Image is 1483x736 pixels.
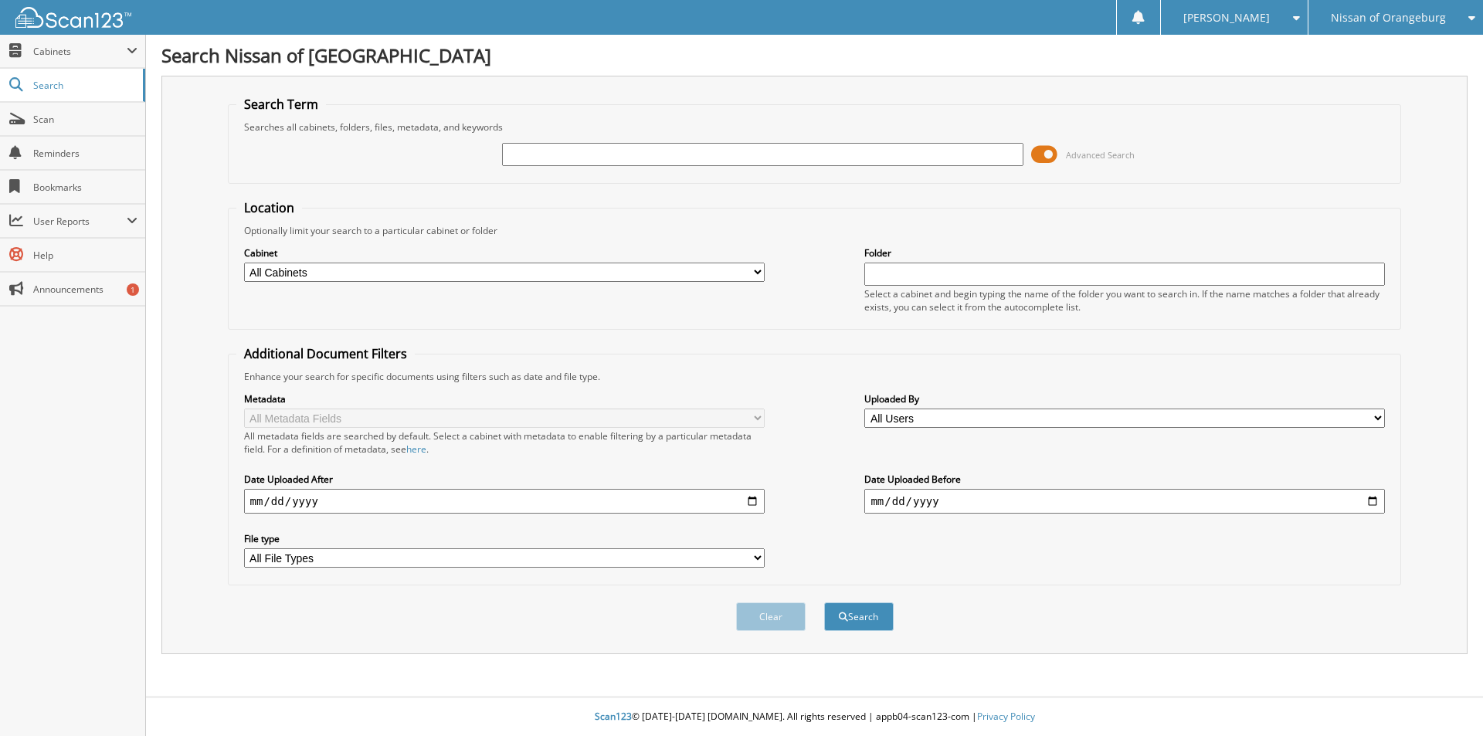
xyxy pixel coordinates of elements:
[161,42,1468,68] h1: Search Nissan of [GEOGRAPHIC_DATA]
[15,7,131,28] img: scan123-logo-white.svg
[33,113,137,126] span: Scan
[236,370,1393,383] div: Enhance your search for specific documents using filters such as date and file type.
[236,345,415,362] legend: Additional Document Filters
[864,489,1385,514] input: end
[244,532,765,545] label: File type
[977,710,1035,723] a: Privacy Policy
[244,489,765,514] input: start
[244,392,765,405] label: Metadata
[33,147,137,160] span: Reminders
[864,473,1385,486] label: Date Uploaded Before
[33,79,135,92] span: Search
[1183,13,1270,22] span: [PERSON_NAME]
[33,45,127,58] span: Cabinets
[244,473,765,486] label: Date Uploaded After
[864,287,1385,314] div: Select a cabinet and begin typing the name of the folder you want to search in. If the name match...
[236,96,326,113] legend: Search Term
[864,392,1385,405] label: Uploaded By
[1066,149,1135,161] span: Advanced Search
[33,249,137,262] span: Help
[244,429,765,456] div: All metadata fields are searched by default. Select a cabinet with metadata to enable filtering b...
[33,215,127,228] span: User Reports
[595,710,632,723] span: Scan123
[236,224,1393,237] div: Optionally limit your search to a particular cabinet or folder
[244,246,765,259] label: Cabinet
[146,698,1483,736] div: © [DATE]-[DATE] [DOMAIN_NAME]. All rights reserved | appb04-scan123-com |
[864,246,1385,259] label: Folder
[33,283,137,296] span: Announcements
[1331,13,1446,22] span: Nissan of Orangeburg
[127,283,139,296] div: 1
[236,120,1393,134] div: Searches all cabinets, folders, files, metadata, and keywords
[33,181,137,194] span: Bookmarks
[406,443,426,456] a: here
[236,199,302,216] legend: Location
[824,602,894,631] button: Search
[736,602,806,631] button: Clear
